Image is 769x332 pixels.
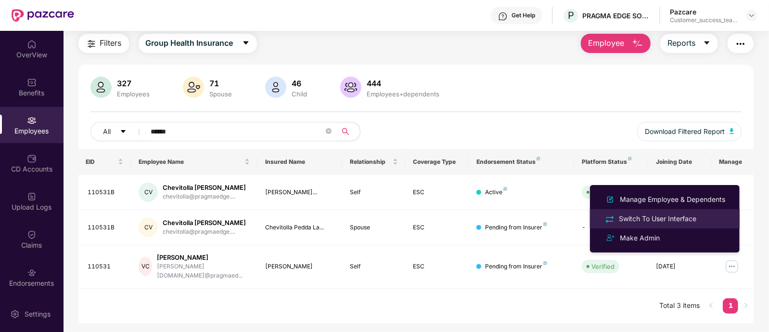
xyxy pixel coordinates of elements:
[591,262,615,271] div: Verified
[115,79,152,88] div: 327
[406,149,469,175] th: Coverage Type
[103,126,111,137] span: All
[413,223,461,232] div: ESC
[139,158,243,166] span: Employee Name
[568,10,574,21] span: P
[618,233,662,243] div: Make Admin
[90,122,149,141] button: Allcaret-down
[724,259,740,274] img: manageButton
[604,214,615,225] img: svg+xml;base64,PHN2ZyB4bWxucz0iaHR0cDovL3d3dy53My5vcmcvMjAwMC9zdmciIHdpZHRoPSIyNCIgaGVpZ2h0PSIyNC...
[413,188,461,197] div: ESC
[582,11,650,20] div: PRAGMA EDGE SOFTWARE SERVICES PRIVATE LIMITED
[139,257,152,276] div: VC
[350,158,391,166] span: Relationship
[708,303,714,308] span: left
[743,303,749,308] span: right
[27,40,37,49] img: svg+xml;base64,PHN2ZyBpZD0iSG9tZSIgeG1sbnM9Imh0dHA6Ly93d3cudzMub3JnLzIwMDAvc3ZnIiB3aWR0aD0iMjAiIG...
[498,12,508,21] img: svg+xml;base64,PHN2ZyBpZD0iSGVscC0zMngzMiIgeG1sbnM9Imh0dHA6Ly93d3cudzMub3JnLzIwMDAvc3ZnIiB3aWR0aD...
[738,298,754,314] li: Next Page
[146,37,233,49] span: Group Health Insurance
[139,183,158,202] div: CV
[648,149,712,175] th: Joining Date
[290,90,309,98] div: Child
[100,37,122,49] span: Filters
[163,218,246,227] div: Chevitolla [PERSON_NAME]
[704,298,719,314] li: Previous Page
[735,38,746,50] img: svg+xml;base64,PHN2ZyB4bWxucz0iaHR0cDovL3d3dy53My5vcmcvMjAwMC9zdmciIHdpZHRoPSIyNCIgaGVpZ2h0PSIyNC...
[131,149,257,175] th: Employee Name
[365,90,442,98] div: Employees+dependents
[139,34,257,53] button: Group Health Insurancecaret-down
[413,262,461,271] div: ESC
[78,34,129,53] button: Filters
[350,262,398,271] div: Self
[512,12,535,19] div: Get Help
[336,128,355,135] span: search
[350,223,398,232] div: Spouse
[667,37,695,49] span: Reports
[660,34,718,53] button: Reportscaret-down
[476,158,566,166] div: Endorsement Status
[88,188,124,197] div: 110531B
[326,128,332,134] span: close-circle
[738,298,754,314] button: right
[365,79,442,88] div: 444
[27,116,37,125] img: svg+xml;base64,PHN2ZyBpZD0iRW1wbG95ZWVzIiB4bWxucz0iaHR0cDovL3d3dy53My5vcmcvMjAwMC9zdmciIHdpZHRoPS...
[582,158,641,166] div: Platform Status
[183,77,204,98] img: svg+xml;base64,PHN2ZyB4bWxucz0iaHR0cDovL3d3dy53My5vcmcvMjAwMC9zdmciIHhtbG5zOnhsaW5rPSJodHRwOi8vd3...
[656,262,704,271] div: [DATE]
[115,90,152,98] div: Employees
[543,261,547,265] img: svg+xml;base64,PHN2ZyB4bWxucz0iaHR0cDovL3d3dy53My5vcmcvMjAwMC9zdmciIHdpZHRoPSI4IiBoZWlnaHQ9IjgiIH...
[290,79,309,88] div: 46
[617,213,698,224] div: Switch To User Interface
[27,154,37,163] img: svg+xml;base64,PHN2ZyBpZD0iQ0RfQWNjb3VudHMiIGRhdGEtbmFtZT0iQ0QgQWNjb3VudHMiIHhtbG5zPSJodHRwOi8vd3...
[485,188,507,197] div: Active
[88,223,124,232] div: 110531B
[265,223,334,232] div: Chevitolla Pedda La...
[22,309,53,319] div: Settings
[485,223,547,232] div: Pending from Insurer
[543,222,547,226] img: svg+xml;base64,PHN2ZyB4bWxucz0iaHR0cDovL3d3dy53My5vcmcvMjAwMC9zdmciIHdpZHRoPSI4IiBoZWlnaHQ9IjgiIH...
[628,157,632,160] img: svg+xml;base64,PHN2ZyB4bWxucz0iaHR0cDovL3d3dy53My5vcmcvMjAwMC9zdmciIHdpZHRoPSI4IiBoZWlnaHQ9IjgiIH...
[588,37,624,49] span: Employee
[574,210,648,245] td: -
[645,126,725,137] span: Download Filtered Report
[27,230,37,239] img: svg+xml;base64,PHN2ZyBpZD0iQ2xhaW0iIHhtbG5zPSJodHRwOi8vd3d3LnczLm9yZy8yMDAwL3N2ZyIgd2lkdGg9IjIwIi...
[88,262,124,271] div: 110531
[670,16,737,24] div: Customer_success_team_lead
[723,298,738,314] li: 1
[86,158,116,166] span: EID
[90,77,112,98] img: svg+xml;base64,PHN2ZyB4bWxucz0iaHR0cDovL3d3dy53My5vcmcvMjAwMC9zdmciIHhtbG5zOnhsaW5rPSJodHRwOi8vd3...
[581,34,651,53] button: Employee
[265,262,334,271] div: [PERSON_NAME]
[340,77,361,98] img: svg+xml;base64,PHN2ZyB4bWxucz0iaHR0cDovL3d3dy53My5vcmcvMjAwMC9zdmciIHhtbG5zOnhsaW5rPSJodHRwOi8vd3...
[326,127,332,136] span: close-circle
[208,79,234,88] div: 71
[120,128,127,136] span: caret-down
[265,77,286,98] img: svg+xml;base64,PHN2ZyB4bWxucz0iaHR0cDovL3d3dy53My5vcmcvMjAwMC9zdmciIHhtbG5zOnhsaW5rPSJodHRwOi8vd3...
[139,218,158,237] div: CV
[712,149,754,175] th: Manage
[86,38,97,50] img: svg+xml;base64,PHN2ZyB4bWxucz0iaHR0cDovL3d3dy53My5vcmcvMjAwMC9zdmciIHdpZHRoPSIyNCIgaGVpZ2h0PSIyNC...
[157,262,250,280] div: [PERSON_NAME][DOMAIN_NAME]@pragmaed...
[78,149,131,175] th: EID
[637,122,742,141] button: Download Filtered Report
[604,194,616,205] img: svg+xml;base64,PHN2ZyB4bWxucz0iaHR0cDovL3d3dy53My5vcmcvMjAwMC9zdmciIHhtbG5zOnhsaW5rPSJodHRwOi8vd3...
[670,7,737,16] div: Pazcare
[163,183,246,192] div: Chevitolla [PERSON_NAME]
[604,232,616,244] img: svg+xml;base64,PHN2ZyB4bWxucz0iaHR0cDovL3d3dy53My5vcmcvMjAwMC9zdmciIHdpZHRoPSIyNCIgaGVpZ2h0PSIyNC...
[27,78,37,87] img: svg+xml;base64,PHN2ZyBpZD0iQmVuZWZpdHMiIHhtbG5zPSJodHRwOi8vd3d3LnczLm9yZy8yMDAwL3N2ZyIgd2lkdGg9Ij...
[704,298,719,314] button: left
[163,227,246,237] div: chevitolla@pragmaedge....
[265,188,334,197] div: [PERSON_NAME]...
[342,149,406,175] th: Relationship
[208,90,234,98] div: Spouse
[537,157,540,160] img: svg+xml;base64,PHN2ZyB4bWxucz0iaHR0cDovL3d3dy53My5vcmcvMjAwMC9zdmciIHdpZHRoPSI4IiBoZWlnaHQ9IjgiIH...
[723,298,738,313] a: 1
[157,253,250,262] div: [PERSON_NAME]
[748,12,756,19] img: svg+xml;base64,PHN2ZyBpZD0iRHJvcGRvd24tMzJ4MzIiIHhtbG5zPSJodHRwOi8vd3d3LnczLm9yZy8yMDAwL3N2ZyIgd2...
[257,149,342,175] th: Insured Name
[703,39,711,48] span: caret-down
[503,187,507,191] img: svg+xml;base64,PHN2ZyB4bWxucz0iaHR0cDovL3d3dy53My5vcmcvMjAwMC9zdmciIHdpZHRoPSI4IiBoZWlnaHQ9IjgiIH...
[730,128,734,134] img: svg+xml;base64,PHN2ZyB4bWxucz0iaHR0cDovL3d3dy53My5vcmcvMjAwMC9zdmciIHhtbG5zOnhsaW5rPSJodHRwOi8vd3...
